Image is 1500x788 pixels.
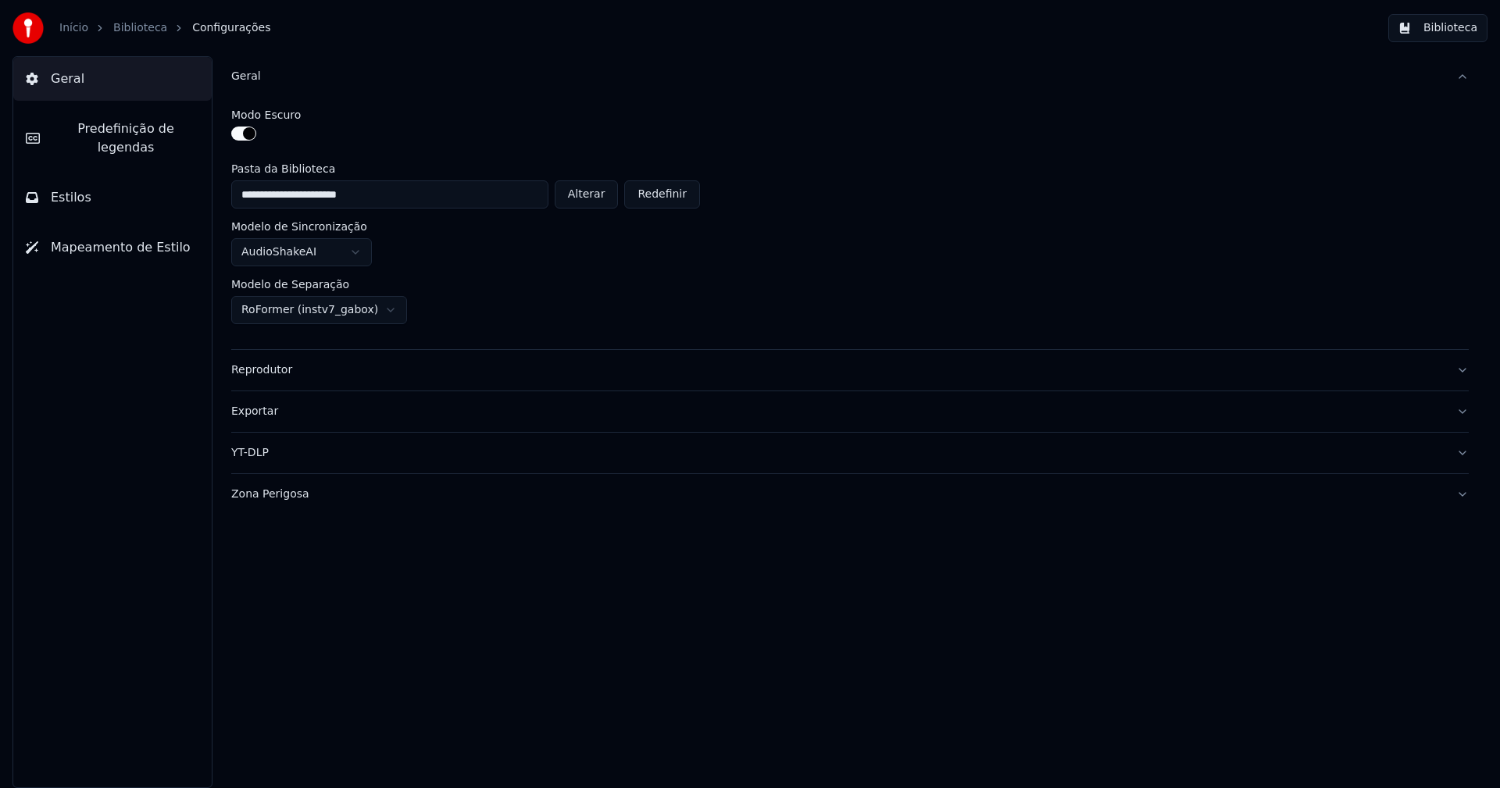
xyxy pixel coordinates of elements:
[192,20,270,36] span: Configurações
[59,20,270,36] nav: breadcrumb
[13,107,212,169] button: Predefinição de legendas
[13,226,212,269] button: Mapeamento de Estilo
[51,188,91,207] span: Estilos
[113,20,167,36] a: Biblioteca
[1388,14,1487,42] button: Biblioteca
[231,350,1469,390] button: Reprodutor
[231,362,1444,378] div: Reprodutor
[231,163,700,174] label: Pasta da Biblioteca
[12,12,44,44] img: youka
[555,180,619,209] button: Alterar
[59,20,88,36] a: Início
[624,180,700,209] button: Redefinir
[13,176,212,219] button: Estilos
[231,487,1444,502] div: Zona Perigosa
[231,97,1469,349] div: Geral
[231,433,1469,473] button: YT-DLP
[231,279,349,290] label: Modelo de Separação
[231,404,1444,419] div: Exportar
[231,56,1469,97] button: Geral
[231,69,1444,84] div: Geral
[51,70,84,88] span: Geral
[231,221,367,232] label: Modelo de Sincronização
[231,474,1469,515] button: Zona Perigosa
[51,238,191,257] span: Mapeamento de Estilo
[231,109,301,120] label: Modo Escuro
[52,119,199,157] span: Predefinição de legendas
[231,391,1469,432] button: Exportar
[13,57,212,101] button: Geral
[231,445,1444,461] div: YT-DLP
